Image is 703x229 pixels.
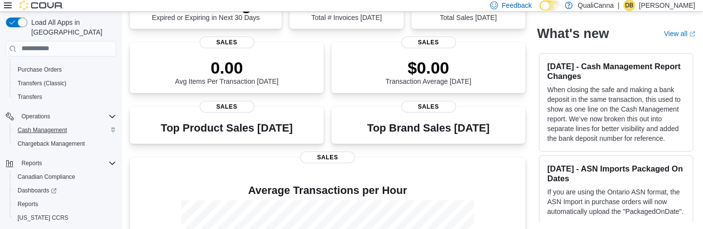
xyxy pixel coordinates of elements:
span: Purchase Orders [18,66,62,74]
span: Canadian Compliance [18,173,75,181]
span: Cash Management [14,124,116,136]
span: Chargeback Management [14,138,116,150]
button: Transfers (Classic) [10,76,120,90]
h3: [DATE] - Cash Management Report Changes [547,61,685,80]
h2: What's new [537,25,609,41]
button: Cash Management [10,123,120,137]
span: Reports [14,198,116,210]
h3: Top Brand Sales [DATE] [367,122,490,134]
a: Transfers [14,91,46,103]
span: Sales [401,37,456,48]
input: Dark Mode [539,0,560,11]
span: Sales [300,152,355,163]
button: Chargeback Management [10,137,120,151]
h3: Top Product Sales [DATE] [161,122,292,134]
span: Operations [18,111,116,122]
a: Reports [14,198,42,210]
span: Cash Management [18,126,67,134]
button: Reports [10,197,120,211]
div: Transaction Average [DATE] [386,58,472,85]
span: Feedback [502,0,532,10]
span: Transfers (Classic) [14,77,116,89]
a: Dashboards [10,184,120,197]
span: Reports [18,200,38,208]
a: Transfers (Classic) [14,77,70,89]
svg: External link [689,31,695,37]
span: Sales [200,101,254,113]
button: Operations [2,110,120,123]
span: Washington CCRS [14,212,116,224]
span: Transfers [18,93,42,101]
span: Transfers [14,91,116,103]
span: Reports [18,157,116,169]
button: Transfers [10,90,120,104]
span: Reports [21,159,42,167]
a: Dashboards [14,185,61,196]
h4: Average Transactions per Hour [138,185,517,196]
button: Purchase Orders [10,63,120,76]
span: Dashboards [18,187,57,194]
button: Operations [18,111,54,122]
div: Avg Items Per Transaction [DATE] [175,58,279,85]
p: When closing the safe and making a bank deposit in the same transaction, this used to show as one... [547,84,685,143]
span: Dashboards [14,185,116,196]
span: Load All Apps in [GEOGRAPHIC_DATA] [27,18,116,37]
a: View allExternal link [664,29,695,37]
p: If you are using the Ontario ASN format, the ASN Import in purchase orders will now automatically... [547,187,685,216]
span: [US_STATE] CCRS [18,214,68,222]
span: Purchase Orders [14,64,116,76]
h3: [DATE] - ASN Imports Packaged On Dates [547,163,685,183]
button: Reports [2,156,120,170]
a: [US_STATE] CCRS [14,212,72,224]
img: Cova [20,0,63,10]
span: Chargeback Management [18,140,85,148]
a: Purchase Orders [14,64,66,76]
span: Operations [21,113,50,120]
p: $0.00 [386,58,472,77]
span: Sales [401,101,456,113]
button: Canadian Compliance [10,170,120,184]
button: [US_STATE] CCRS [10,211,120,225]
a: Canadian Compliance [14,171,79,183]
a: Chargeback Management [14,138,89,150]
span: Sales [200,37,254,48]
p: 0.00 [175,58,279,77]
button: Reports [18,157,46,169]
span: Canadian Compliance [14,171,116,183]
span: Transfers (Classic) [18,79,66,87]
a: Cash Management [14,124,71,136]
